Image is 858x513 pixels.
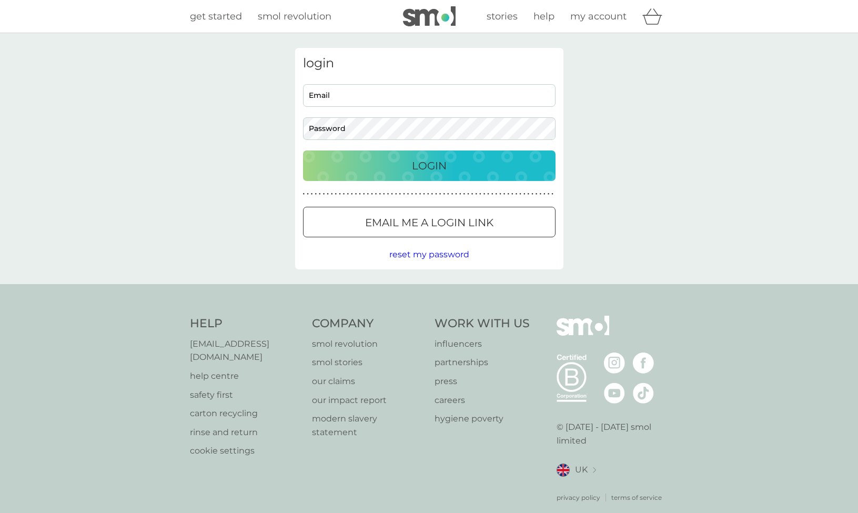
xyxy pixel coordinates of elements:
[303,207,556,237] button: Email me a login link
[303,56,556,71] h3: login
[539,192,541,197] p: ●
[347,192,349,197] p: ●
[335,192,337,197] p: ●
[365,214,493,231] p: Email me a login link
[403,6,456,26] img: smol
[557,420,669,447] p: © [DATE] - [DATE] smol limited
[312,356,424,369] a: smol stories
[323,192,325,197] p: ●
[389,248,469,261] button: reset my password
[389,249,469,259] span: reset my password
[575,463,588,477] span: UK
[516,192,518,197] p: ●
[331,192,333,197] p: ●
[395,192,397,197] p: ●
[431,192,433,197] p: ●
[435,337,530,351] a: influencers
[483,192,486,197] p: ●
[487,11,518,22] span: stories
[303,192,305,197] p: ●
[351,192,353,197] p: ●
[415,192,417,197] p: ●
[531,192,533,197] p: ●
[533,11,554,22] span: help
[391,192,393,197] p: ●
[491,192,493,197] p: ●
[407,192,409,197] p: ●
[258,9,331,24] a: smol revolution
[190,369,302,383] a: help centre
[423,192,425,197] p: ●
[543,192,546,197] p: ●
[633,353,654,374] img: visit the smol Facebook page
[383,192,385,197] p: ●
[523,192,526,197] p: ●
[312,394,424,407] p: our impact report
[467,192,469,197] p: ●
[419,192,421,197] p: ●
[311,192,313,197] p: ●
[303,150,556,181] button: Login
[519,192,521,197] p: ●
[435,394,530,407] p: careers
[570,11,627,22] span: my account
[604,353,625,374] img: visit the smol Instagram page
[435,192,437,197] p: ●
[459,192,461,197] p: ●
[312,412,424,439] a: modern slavery statement
[190,316,302,332] h4: Help
[190,388,302,402] p: safety first
[435,412,530,426] p: hygiene poverty
[487,192,489,197] p: ●
[611,492,662,502] p: terms of service
[496,192,498,197] p: ●
[312,337,424,351] a: smol revolution
[642,6,669,27] div: basket
[471,192,473,197] p: ●
[557,316,609,351] img: smol
[343,192,345,197] p: ●
[604,383,625,404] img: visit the smol Youtube page
[379,192,381,197] p: ●
[536,192,538,197] p: ●
[528,192,530,197] p: ●
[593,467,596,473] img: select a new location
[190,337,302,364] a: [EMAIL_ADDRESS][DOMAIN_NAME]
[258,11,331,22] span: smol revolution
[190,407,302,420] a: carton recycling
[451,192,453,197] p: ●
[557,464,570,477] img: UK flag
[633,383,654,404] img: visit the smol Tiktok page
[439,192,441,197] p: ●
[435,375,530,388] a: press
[367,192,369,197] p: ●
[507,192,509,197] p: ●
[190,426,302,439] a: rinse and return
[312,316,424,332] h4: Company
[190,9,242,24] a: get started
[190,444,302,458] a: cookie settings
[412,157,447,174] p: Login
[327,192,329,197] p: ●
[435,356,530,369] a: partnerships
[319,192,321,197] p: ●
[455,192,457,197] p: ●
[487,9,518,24] a: stories
[355,192,357,197] p: ●
[447,192,449,197] p: ●
[463,192,466,197] p: ●
[411,192,413,197] p: ●
[359,192,361,197] p: ●
[557,492,600,502] a: privacy policy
